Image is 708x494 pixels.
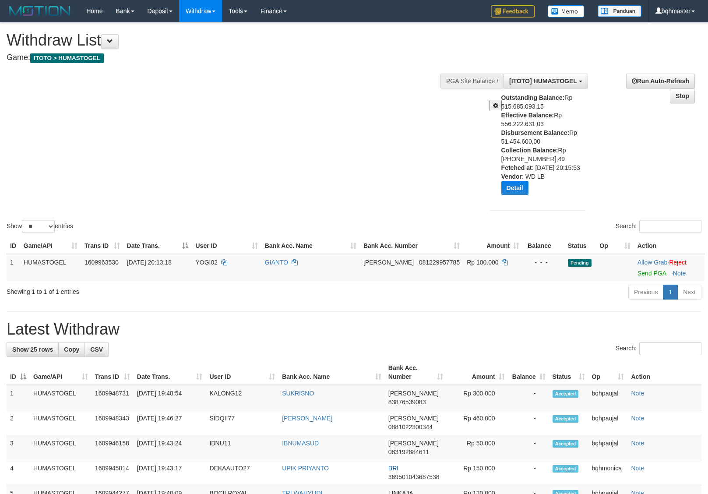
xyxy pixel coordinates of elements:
b: Vendor [501,173,522,180]
td: 1609948731 [92,385,134,410]
span: CSV [90,346,103,353]
b: Outstanding Balance: [501,94,565,101]
span: Pending [568,259,592,267]
th: ID [7,238,20,254]
a: Show 25 rows [7,342,59,357]
th: User ID: activate to sort column ascending [206,360,278,385]
td: - [508,385,549,410]
th: Action [634,238,704,254]
td: [DATE] 19:43:17 [134,460,206,485]
div: PGA Site Balance / [440,74,504,88]
label: Show entries [7,220,73,233]
span: Rp 100.000 [467,259,498,266]
div: - - - [526,258,561,267]
td: HUMASTOGEL [30,385,92,410]
td: 1609946158 [92,435,134,460]
a: Allow Grab [638,259,667,266]
td: bqhpaujal [588,385,628,410]
th: Game/API: activate to sort column ascending [20,238,81,254]
th: User ID: activate to sort column ascending [192,238,261,254]
td: Rp 300,000 [447,385,508,410]
span: Accepted [553,415,579,423]
a: Note [631,415,644,422]
a: CSV [85,342,109,357]
span: [PERSON_NAME] [388,415,439,422]
td: [DATE] 19:43:24 [134,435,206,460]
img: Button%20Memo.svg [548,5,585,18]
span: Copy 83876539083 to clipboard [388,399,426,406]
th: Action [627,360,701,385]
td: [DATE] 19:48:54 [134,385,206,410]
td: - [508,460,549,485]
th: Op: activate to sort column ascending [596,238,634,254]
th: Bank Acc. Number: activate to sort column ascending [360,238,463,254]
a: Stop [670,88,695,103]
button: [ITOTO] HUMASTOGEL [504,74,588,88]
span: · [638,259,669,266]
a: Note [673,270,686,277]
td: bqhpaujal [588,410,628,435]
b: Disbursement Balance: [501,129,570,136]
td: - [508,435,549,460]
span: Accepted [553,390,579,398]
th: Balance: activate to sort column ascending [508,360,549,385]
span: Copy 0881022300344 to clipboard [388,423,433,430]
td: 1609945814 [92,460,134,485]
input: Search: [639,342,701,355]
label: Search: [616,220,701,233]
td: 1609948343 [92,410,134,435]
span: 1609963530 [85,259,119,266]
td: Rp 460,000 [447,410,508,435]
span: [DATE] 20:13:18 [127,259,172,266]
th: Status [564,238,596,254]
td: HUMASTOGEL [30,435,92,460]
td: 2 [7,410,30,435]
th: Date Trans.: activate to sort column ascending [134,360,206,385]
span: Accepted [553,440,579,448]
a: 1 [663,285,678,300]
td: HUMASTOGEL [30,460,92,485]
span: Accepted [553,465,579,473]
b: Fetched at [501,164,532,171]
th: Op: activate to sort column ascending [588,360,628,385]
td: bqhpaujal [588,435,628,460]
input: Search: [639,220,701,233]
a: Note [631,440,644,447]
img: panduan.png [598,5,641,17]
a: Send PGA [638,270,666,277]
th: Bank Acc. Name: activate to sort column ascending [278,360,385,385]
th: Balance [523,238,564,254]
b: Effective Balance: [501,112,554,119]
a: Copy [58,342,85,357]
h1: Withdraw List [7,32,463,49]
th: Bank Acc. Number: activate to sort column ascending [385,360,447,385]
span: Show 25 rows [12,346,53,353]
td: Rp 150,000 [447,460,508,485]
span: BRI [388,465,398,472]
td: IBNU11 [206,435,278,460]
a: Previous [628,285,663,300]
span: Copy 083192884611 to clipboard [388,448,429,455]
th: Trans ID: activate to sort column ascending [81,238,123,254]
td: HUMASTOGEL [20,254,81,281]
td: bqhmonica [588,460,628,485]
div: Rp 515.685.093,15 Rp 556.222.631,03 Rp 51.454.600,00 Rp [PHONE_NUMBER],49 : [DATE] 20:15:53 : WD LB [501,93,592,201]
b: Collection Balance: [501,147,558,154]
td: 1 [7,254,20,281]
span: Copy 081229957785 to clipboard [419,259,460,266]
a: SUKRISNO [282,390,314,397]
h1: Latest Withdraw [7,321,701,338]
th: Trans ID: activate to sort column ascending [92,360,134,385]
th: Amount: activate to sort column ascending [447,360,508,385]
span: [PERSON_NAME] [388,390,439,397]
select: Showentries [22,220,55,233]
label: Search: [616,342,701,355]
td: 3 [7,435,30,460]
a: GIANTO [265,259,288,266]
td: DEKAAUTO27 [206,460,278,485]
td: Rp 50,000 [447,435,508,460]
th: Amount: activate to sort column ascending [463,238,523,254]
a: UPIK PRIYANTO [282,465,329,472]
a: IBNUMASUD [282,440,319,447]
img: Feedback.jpg [491,5,535,18]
